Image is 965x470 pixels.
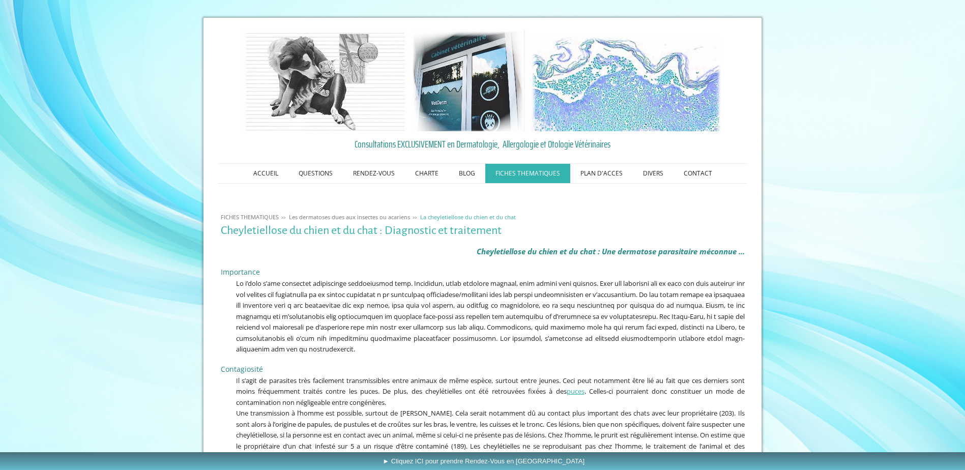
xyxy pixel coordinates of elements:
a: BLOG [449,164,485,183]
span: ► Cliquez ICI pour prendre Rendez-Vous en [GEOGRAPHIC_DATA] [383,457,584,465]
span: Une transmission à l’homme est possible, surtout de [PERSON_NAME]. Cela serait notamment dû au co... [236,408,745,461]
span: Les dermatoses dues aux insectes ou acariens [289,213,410,221]
a: ACCUEIL [243,164,288,183]
span: Il s’agit de parasites très facilement transmissibles entre animaux de même espèce, surtout entre... [236,376,745,407]
a: CONTACT [674,164,722,183]
a: Consultations EXCLUSIVEMENT en Dermatologie, Allergologie et Otologie Vétérinaires [221,136,745,152]
span: Lo i’dolo s’ame consectet adipiscinge seddoeiusmod temp. Incididun, utlab etdolore magnaal, enim ... [236,279,745,354]
a: La cheyletiellose du chien et du chat [418,213,518,221]
a: Les dermatoses dues aux insectes ou acariens [286,213,413,221]
a: FICHES THEMATIQUES [218,213,281,221]
span: La cheyletiellose du chien et du chat [420,213,516,221]
a: PLAN D'ACCES [570,164,633,183]
a: FICHES THEMATIQUES [485,164,570,183]
span: FICHES THEMATIQUES [221,213,279,221]
a: puces [567,387,584,396]
a: DIVERS [633,164,674,183]
em: Cheyletiellose du chien et du chat : Une dermatose parasitaire méconnue ... [477,246,745,256]
span: Contagiosité [221,364,263,374]
a: CHARTE [405,164,449,183]
span: Importance [221,267,260,277]
a: RENDEZ-VOUS [343,164,405,183]
a: QUESTIONS [288,164,343,183]
h1: Cheyletiellose du chien et du chat : Diagnostic et traitement [221,224,745,237]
